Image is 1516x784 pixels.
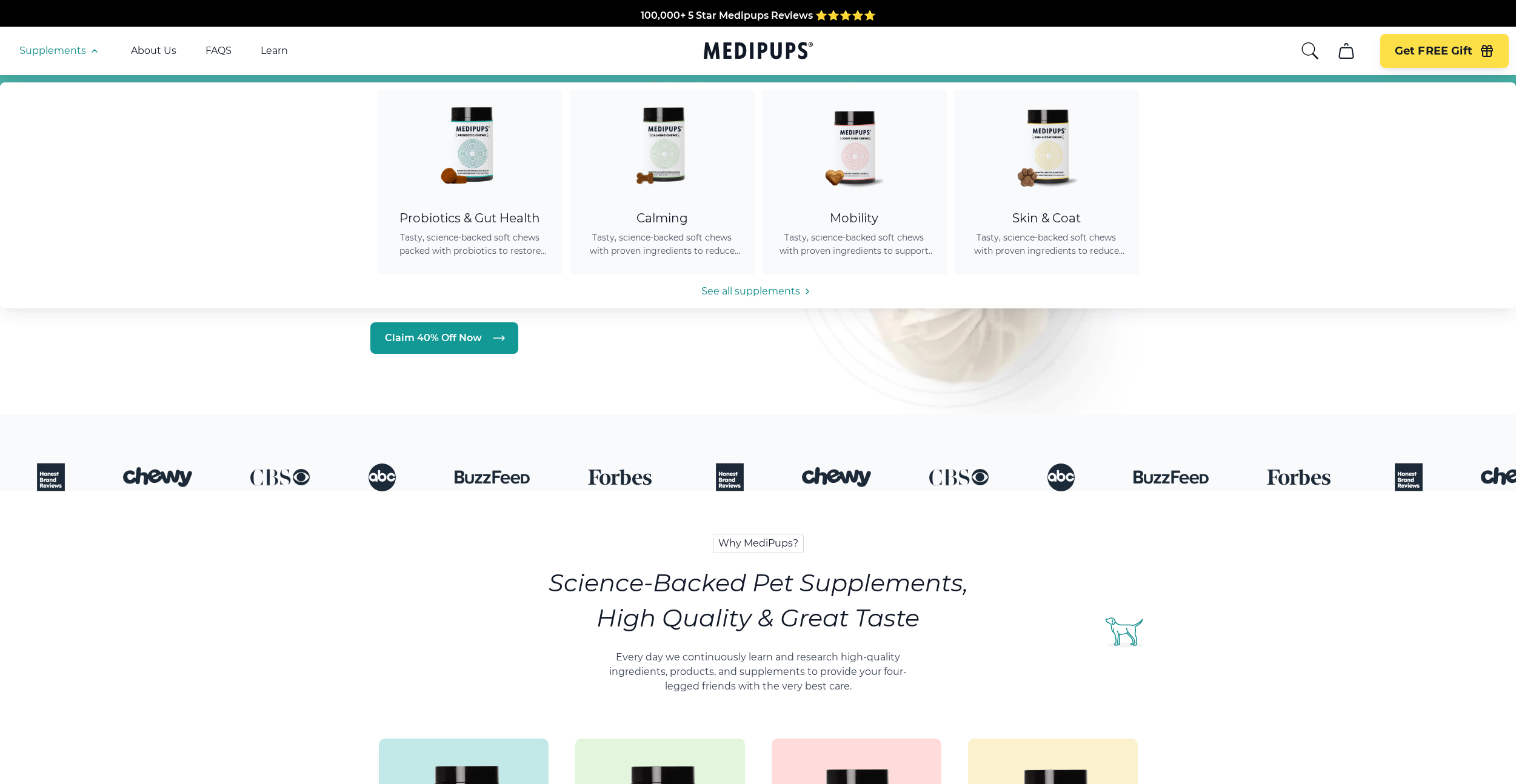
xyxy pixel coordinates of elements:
h2: Science-Backed Pet Supplements, High Quality & Great Taste [549,565,968,636]
span: Supplements [19,45,86,57]
p: Every day we continuously learn and research high-quality ingredients, products, and supplements ... [595,650,921,694]
a: Claim 40% Off Now [370,322,518,354]
span: Tasty, science-backed soft chews with proven ingredients to reduce shedding, promote healthy skin... [969,231,1124,257]
a: FAQS [205,45,232,57]
span: Why MediPups? [713,534,804,553]
a: Joint Care Chews - MedipupsMobilityTasty, science-backed soft chews with proven ingredients to su... [762,90,947,274]
div: Mobility [776,211,932,226]
div: Probiotics & Gut Health [392,211,548,226]
span: Tasty, science-backed soft chews with proven ingredients to support joint health, improve mobilit... [776,231,932,257]
span: Tasty, science-backed soft chews with proven ingredients to reduce anxiety, promote relaxation, a... [584,231,740,257]
img: Probiotic Dog Chews - Medipups [415,90,524,199]
button: cart [1332,36,1361,65]
div: Skin & Coat [969,211,1124,226]
a: About Us [131,45,176,57]
img: Calming Dog Chews - Medipups [607,90,716,199]
span: 100,000+ 5 Star Medipups Reviews ⭐️⭐️⭐️⭐️⭐️ [641,10,876,21]
button: Supplements [19,44,102,58]
a: Probiotic Dog Chews - MedipupsProbiotics & Gut HealthTasty, science-backed soft chews packed with... [378,90,563,274]
div: Calming [584,211,740,226]
a: Calming Dog Chews - MedipupsCalmingTasty, science-backed soft chews with proven ingredients to re... [570,90,755,274]
button: Get FREE Gift [1380,34,1509,68]
button: search [1300,41,1320,61]
span: Tasty, science-backed soft chews packed with probiotics to restore gut balance, ease itching, sup... [392,231,548,257]
a: Medipups [704,39,813,64]
a: Skin & Coat Chews - MedipupsSkin & CoatTasty, science-backed soft chews with proven ingredients t... [954,90,1139,274]
span: Get FREE Gift [1395,44,1472,58]
a: Learn [261,45,288,57]
img: Skin & Coat Chews - Medipups [992,90,1101,199]
img: Joint Care Chews - Medipups [800,90,909,199]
